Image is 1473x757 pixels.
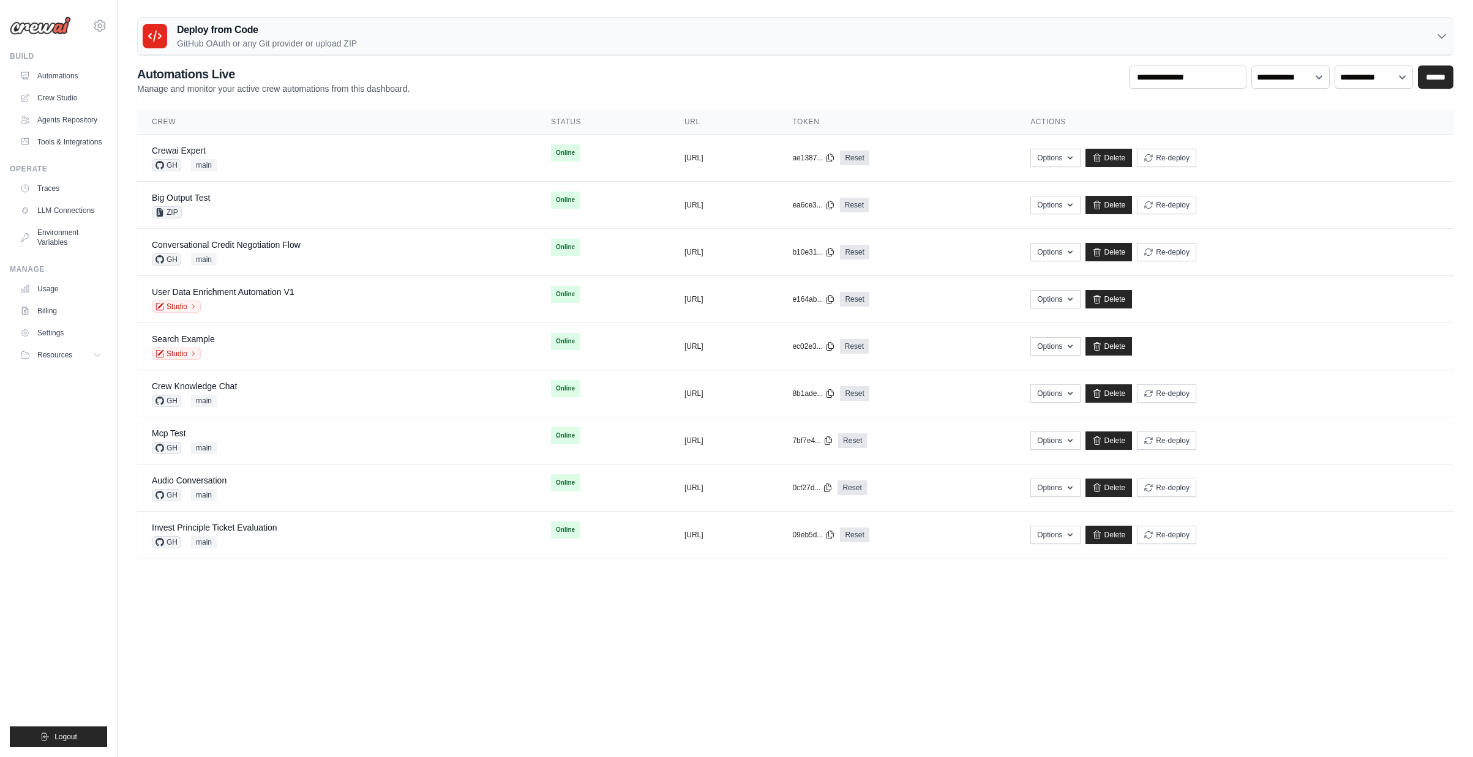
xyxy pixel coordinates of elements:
span: Online [551,333,580,350]
a: Invest Principle Ticket Evaluation [152,523,277,532]
button: 0cf27d... [792,483,833,493]
th: URL [670,110,778,135]
button: Re-deploy [1137,526,1196,544]
a: Mcp Test [152,428,186,438]
a: LLM Connections [15,201,107,220]
button: Re-deploy [1137,243,1196,261]
button: Re-deploy [1137,196,1196,214]
span: Online [551,427,580,444]
a: Reset [840,339,869,354]
h3: Deploy from Code [177,23,357,37]
a: Delete [1085,243,1133,261]
a: Delete [1085,337,1133,356]
span: main [191,253,217,266]
a: Delete [1085,149,1133,167]
a: Settings [15,323,107,343]
a: User Data Enrichment Automation V1 [152,287,294,297]
h2: Automations Live [137,65,410,83]
a: Delete [1085,479,1133,497]
a: Crew Knowledge Chat [152,381,237,391]
button: Re-deploy [1137,479,1196,497]
a: Delete [1085,431,1133,450]
button: Options [1030,479,1080,497]
a: Reset [838,433,867,448]
a: Studio [152,300,201,313]
div: Operate [10,164,107,174]
a: Reset [840,198,869,212]
a: Automations [15,66,107,86]
a: Reset [840,151,869,165]
a: Delete [1085,526,1133,544]
button: Options [1030,384,1080,403]
a: Delete [1085,290,1133,308]
a: Audio Conversation [152,475,227,485]
button: Re-deploy [1137,384,1196,403]
span: GH [152,253,181,266]
th: Status [536,110,670,135]
a: Big Output Test [152,193,210,203]
div: Manage [10,264,107,274]
p: GitHub OAuth or any Git provider or upload ZIP [177,37,357,50]
div: Build [10,51,107,61]
button: Options [1030,337,1080,356]
button: Resources [15,345,107,365]
button: Options [1030,243,1080,261]
a: Reset [838,480,866,495]
a: Environment Variables [15,223,107,252]
button: ae1387... [792,153,835,163]
span: main [191,442,217,454]
a: Reset [840,528,869,542]
span: GH [152,442,181,454]
a: Reset [840,386,869,401]
span: Online [551,192,580,209]
button: Re-deploy [1137,149,1196,167]
a: Tools & Integrations [15,132,107,152]
button: Re-deploy [1137,431,1196,450]
span: Online [551,239,580,256]
span: main [191,395,217,407]
th: Actions [1016,110,1453,135]
button: Options [1030,526,1080,544]
button: Options [1030,431,1080,450]
span: GH [152,489,181,501]
button: b10e31... [792,247,835,257]
a: Billing [15,301,107,321]
a: Conversational Credit Negotiation Flow [152,240,301,250]
th: Token [778,110,1016,135]
span: Online [551,144,580,162]
span: Online [551,286,580,303]
a: Traces [15,179,107,198]
button: 09eb5d... [792,530,835,540]
button: e164ab... [792,294,835,304]
img: Logo [10,17,71,35]
a: Delete [1085,196,1133,214]
span: GH [152,159,181,171]
a: Search Example [152,334,215,344]
span: Online [551,380,580,397]
a: Usage [15,279,107,299]
span: Online [551,521,580,539]
a: Delete [1085,384,1133,403]
th: Crew [137,110,536,135]
button: 7bf7e4... [792,436,833,446]
button: Options [1030,290,1080,308]
span: Logout [54,732,77,742]
a: Agents Repository [15,110,107,130]
a: Reset [840,292,869,307]
a: Crewai Expert [152,146,206,155]
span: GH [152,395,181,407]
button: Options [1030,196,1080,214]
span: main [191,489,217,501]
span: Resources [37,350,72,360]
span: GH [152,536,181,548]
a: Reset [840,245,869,259]
button: ec02e3... [792,341,834,351]
p: Manage and monitor your active crew automations from this dashboard. [137,83,410,95]
button: 8b1ade... [792,389,835,398]
button: ea6ce3... [792,200,834,210]
button: Options [1030,149,1080,167]
a: Crew Studio [15,88,107,108]
span: Online [551,474,580,491]
button: Logout [10,726,107,747]
span: ZIP [152,206,182,218]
